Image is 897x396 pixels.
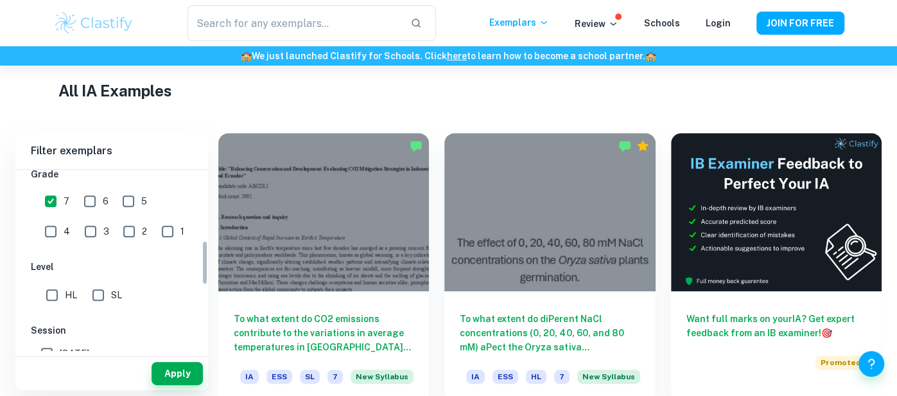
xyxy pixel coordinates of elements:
a: here [447,51,467,61]
a: Login [706,18,731,28]
button: Apply [152,362,203,385]
h6: To what extent do CO2 emissions contribute to the variations in average temperatures in [GEOGRAPH... [234,312,414,354]
img: Marked [618,139,631,152]
p: Review [575,17,618,31]
button: Help and Feedback [858,351,884,377]
div: Starting from the May 2026 session, the ESS IA requirements have changed. We created this exempla... [351,370,414,392]
img: Marked [410,139,422,152]
h6: Grade [31,167,193,181]
span: ESS [266,370,292,384]
span: [DATE] [60,346,89,361]
button: JOIN FOR FREE [756,12,844,35]
span: Promoted [815,355,866,370]
span: 5 [141,194,147,208]
p: Exemplars [489,15,549,30]
span: New Syllabus [577,370,640,384]
span: SL [300,370,320,384]
span: 2 [142,224,147,239]
span: SL [111,288,122,302]
span: HL [65,288,77,302]
span: IA [466,370,485,384]
input: Search for any exemplars... [187,5,399,41]
span: 3 [103,224,109,239]
div: Premium [636,139,649,152]
img: Thumbnail [671,133,882,291]
span: 🏫 [645,51,656,61]
h6: Filter exemplars [15,133,208,169]
span: New Syllabus [351,370,414,384]
h1: All IA Examples [58,79,838,102]
h6: Level [31,260,193,274]
span: IA [240,370,259,384]
span: 🎯 [821,328,832,338]
span: 7 [554,370,570,384]
h6: We just launched Clastify for Schools. Click to learn how to become a school partner. [3,49,894,63]
span: 7 [64,194,69,208]
div: Starting from the May 2026 session, the ESS IA requirements have changed. We created this exempla... [577,370,640,392]
h6: To what extent do diPerent NaCl concentrations (0, 20, 40, 60, and 80 mM) aPect the Oryza sativa ... [460,312,640,354]
a: Schools [644,18,680,28]
span: ESS [492,370,518,384]
span: HL [526,370,546,384]
img: Clastify logo [53,10,135,36]
h6: Want full marks on your IA ? Get expert feedback from an IB examiner! [686,312,866,340]
h6: Session [31,323,193,337]
span: 6 [103,194,109,208]
span: 🏫 [241,51,252,61]
span: 7 [327,370,343,384]
span: 1 [180,224,184,239]
span: 4 [64,224,70,239]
